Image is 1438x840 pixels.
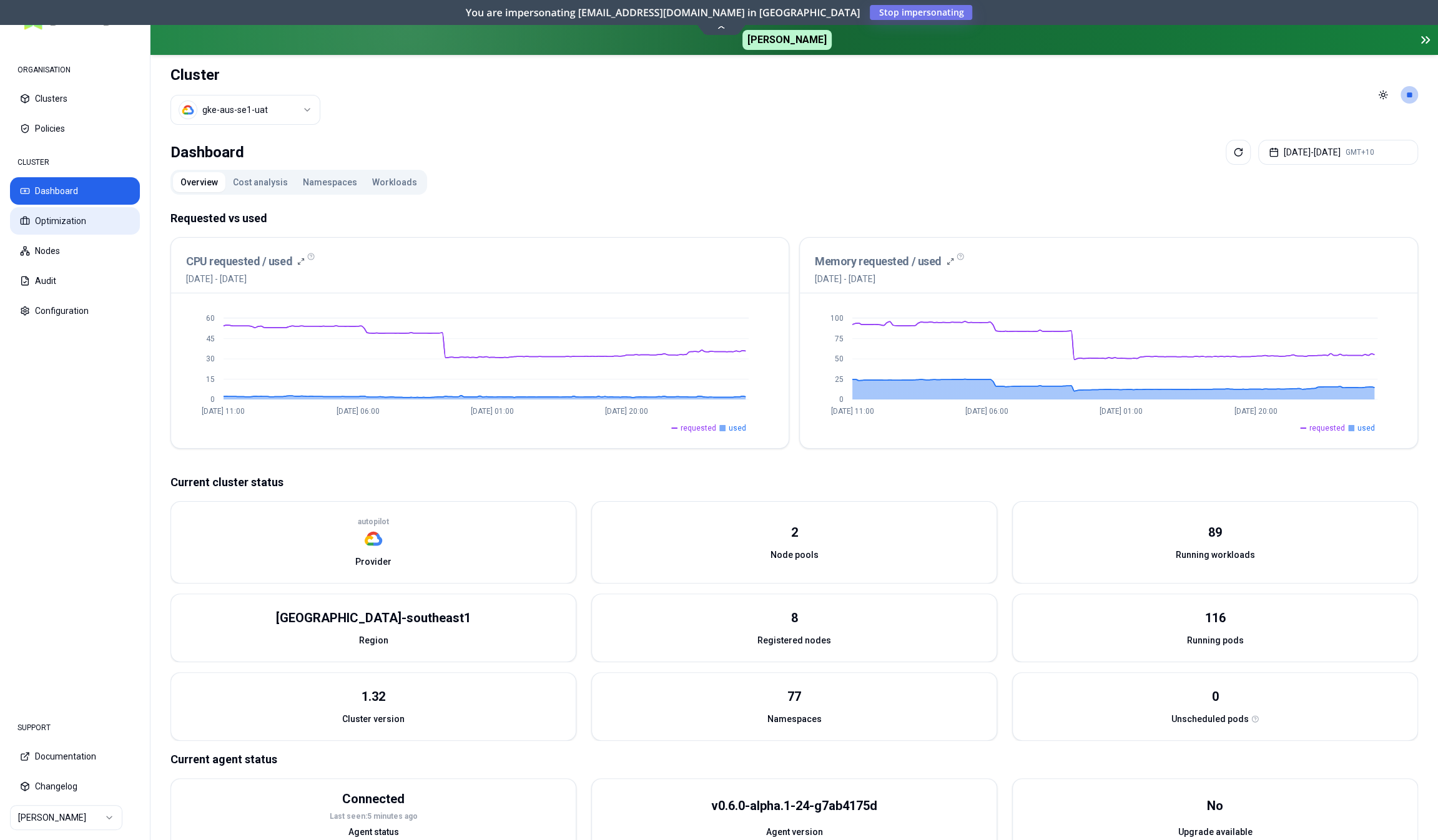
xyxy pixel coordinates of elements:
[787,688,801,705] div: 77
[839,395,844,404] tspan: 0
[276,609,471,627] div: [GEOGRAPHIC_DATA]-southeast1
[182,104,194,116] img: gcp
[766,826,823,838] span: Agent version
[342,713,405,725] span: Cluster version
[206,335,215,343] tspan: 45
[358,517,389,527] p: autopilot
[173,172,225,192] button: Overview
[337,406,380,415] tspan: [DATE] 06:00
[10,85,140,112] button: Clusters
[1208,524,1222,541] div: 89
[364,529,383,548] img: gcp
[170,65,320,85] h1: Cluster
[362,688,385,705] div: 1.32
[170,95,320,125] button: Select a value
[1309,423,1345,433] span: requested
[1187,634,1244,647] span: Running pods
[1171,713,1249,725] span: Unscheduled pods
[276,609,471,627] div: australia-southeast1
[1178,826,1253,838] span: Upgrade available
[206,375,215,384] tspan: 15
[1176,549,1255,561] span: Running workloads
[965,406,1008,415] tspan: [DATE] 06:00
[711,797,877,814] div: v0.6.0-alpha.1-24-g7ab4175d
[170,140,244,165] div: Dashboard
[1212,688,1219,705] div: 0
[10,773,140,800] button: Changelog
[1205,609,1226,627] div: 116
[605,406,648,415] tspan: [DATE] 20:00
[791,609,798,627] div: 8
[342,790,405,808] div: Connected
[1100,406,1143,415] tspan: [DATE] 01:00
[225,172,295,192] button: Cost analysis
[10,150,140,175] div: CLUSTER
[1207,797,1223,814] div: No
[10,267,140,295] button: Audit
[10,743,140,770] button: Documentation
[830,314,844,323] tspan: 100
[767,713,822,725] span: Namespaces
[295,172,365,192] button: Namespaces
[202,406,245,415] tspan: [DATE] 11:00
[1234,406,1277,415] tspan: [DATE] 20:00
[10,115,140,142] button: Policies
[206,314,215,323] tspan: 60
[10,177,140,205] button: Dashboard
[835,375,844,384] tspan: 25
[359,634,388,647] span: Region
[358,517,389,548] div: gcp
[815,253,942,270] h3: Memory requested / used
[170,474,1418,491] p: Current cluster status
[186,253,292,270] h3: CPU requested / used
[835,354,844,363] tspan: 50
[830,406,874,415] tspan: [DATE] 11:00
[330,811,418,821] div: Last seen: 5 minutes ago
[791,524,798,541] div: 2
[10,297,140,325] button: Configuration
[206,354,215,363] tspan: 30
[729,423,746,433] span: used
[202,104,268,116] div: gke-aus-se1-uat
[1346,147,1374,157] span: GMT+10
[10,207,140,235] button: Optimization
[771,549,819,561] span: Node pools
[1258,140,1418,165] button: [DATE]-[DATE]GMT+10
[10,237,140,265] button: Nodes
[355,555,392,568] span: Provider
[1357,423,1375,433] span: used
[348,826,399,838] span: Agent status
[186,273,305,285] span: [DATE] - [DATE]
[815,273,954,285] span: [DATE] - [DATE]
[210,395,215,404] tspan: 0
[170,751,1418,768] p: Current agent status
[365,172,425,192] button: Workloads
[757,634,831,647] span: Registered nodes
[742,30,832,50] span: [PERSON_NAME]
[170,210,1418,227] p: Requested vs used
[10,715,140,740] div: SUPPORT
[835,335,844,343] tspan: 75
[10,57,140,82] div: ORGANISATION
[471,406,514,415] tspan: [DATE] 01:00
[681,423,716,433] span: requested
